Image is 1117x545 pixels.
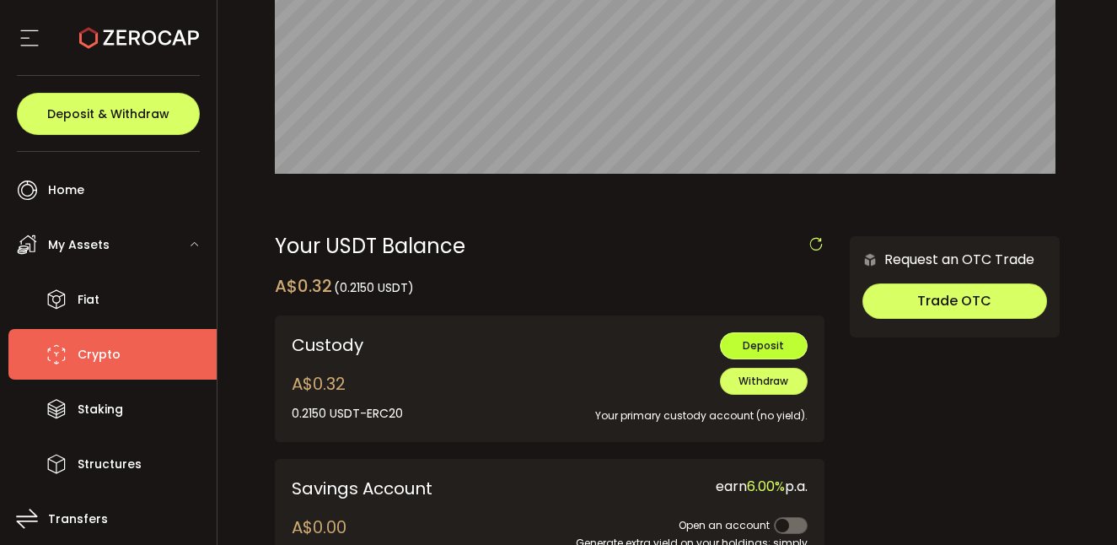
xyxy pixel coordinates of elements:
[862,283,1047,319] button: Trade OTC
[850,249,1034,270] div: Request an OTC Trade
[48,507,108,532] span: Transfers
[743,338,784,353] span: Deposit
[862,252,878,267] img: 6nGpN7MZ9FLuBP83NiajKbTRY4UzlzQtBKtCrLLspmCkSvCZHBKvY3NxgQaT5JnOQREvtQ257bXeeSTueZfAPizblJ+Fe8JwA...
[292,332,498,358] div: Custody
[78,288,99,312] span: Fiat
[720,368,808,395] button: Withdraw
[78,397,123,422] span: Staking
[17,93,200,135] button: Deposit & Withdraw
[679,518,770,532] span: Open an account
[334,279,414,296] span: (0.2150 USDT)
[275,273,414,299] div: A$0.32
[78,452,142,477] span: Structures
[292,405,403,423] div: 0.2150 USDT-ERC20
[292,476,537,501] div: Savings Account
[48,178,84,202] span: Home
[275,236,824,256] div: Your USDT Balance
[1033,464,1117,545] iframe: Chat Widget
[292,371,403,423] div: A$0.32
[747,477,785,496] span: 6.00%
[917,291,991,310] span: Trade OTC
[738,374,788,388] span: Withdraw
[78,343,121,367] span: Crypto
[720,332,808,359] button: Deposit
[716,477,808,496] span: earn p.a.
[523,395,807,424] div: Your primary custody account (no yield).
[48,233,110,257] span: My Assets
[47,108,169,120] span: Deposit & Withdraw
